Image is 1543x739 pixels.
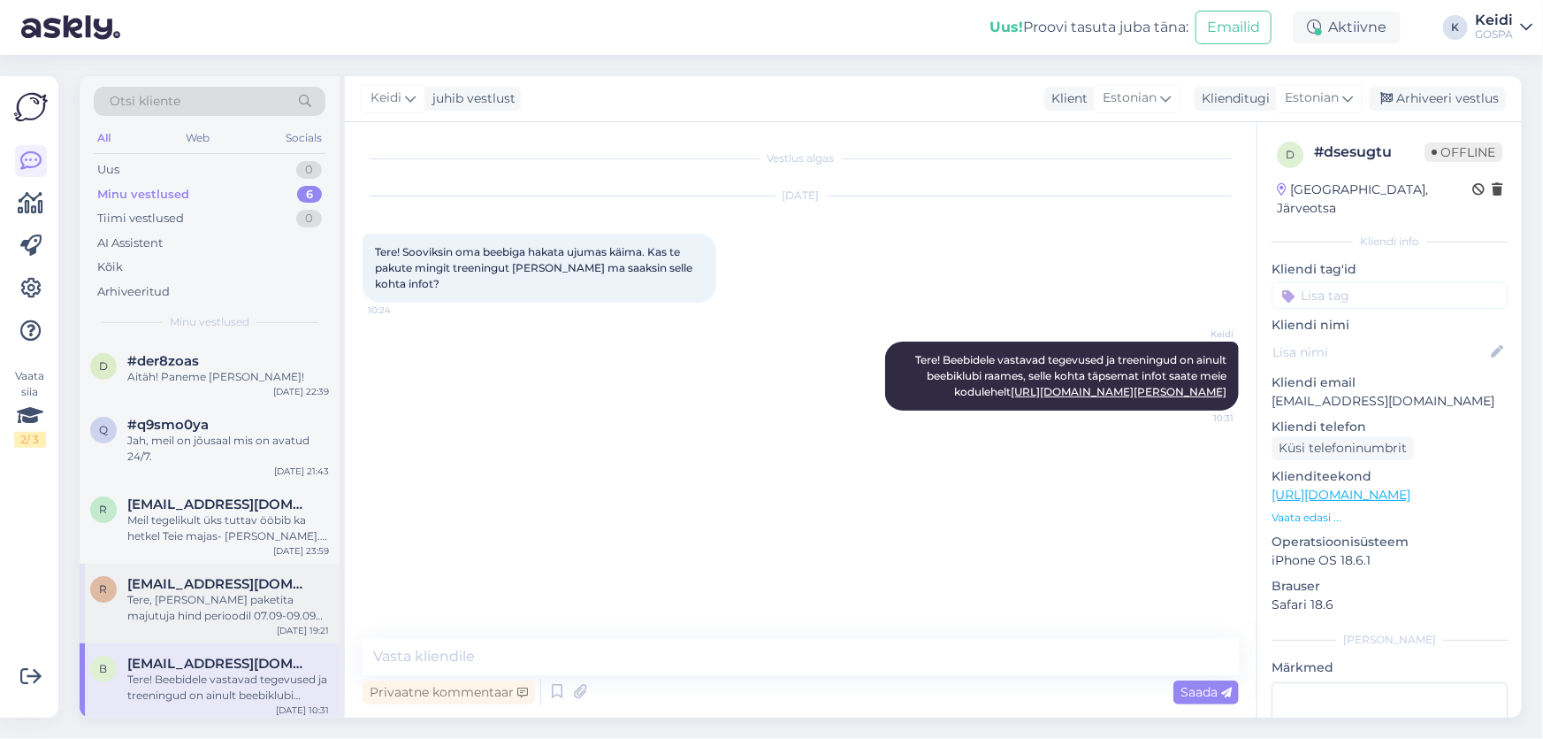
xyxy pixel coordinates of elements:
div: Kliendi info [1272,234,1508,250]
button: Emailid [1195,11,1272,44]
p: iPhone OS 18.6.1 [1272,551,1508,570]
a: [URL][DOMAIN_NAME] [1272,487,1410,503]
input: Lisa tag [1272,282,1508,309]
input: Lisa nimi [1272,343,1487,362]
span: Tere! Sooviksin oma beebiga hakata ujumas käima. Kas te pakute mingit treeningut [PERSON_NAME] ma... [375,245,695,290]
a: [URL][DOMAIN_NAME][PERSON_NAME] [1011,385,1226,398]
span: Tere! Beebidele vastavad tegevused ja treeningud on ainult beebiklubi raames, selle kohta täpsema... [915,353,1229,398]
span: b [100,662,108,675]
div: Küsi telefoninumbrit [1272,436,1414,460]
div: [DATE] 10:31 [276,704,329,717]
div: [GEOGRAPHIC_DATA], Järveotsa [1277,181,1472,218]
div: All [94,127,114,150]
span: 10:24 [368,304,434,317]
span: 10:31 [1167,412,1234,425]
div: GOSPA [1475,27,1513,42]
div: Jah, meil on jõusaal mis on avatud 24/7. [127,433,329,465]
div: Kõik [97,258,123,276]
div: Privaatne kommentaar [363,681,535,704]
div: Proovi tasuta juba täna: [989,17,1188,38]
div: [DATE] 19:21 [277,624,329,637]
div: Uus [97,161,119,179]
span: Otsi kliente [110,92,180,111]
div: [DATE] 23:59 [273,544,329,558]
span: d [1286,148,1295,161]
div: [DATE] [363,188,1239,204]
div: Vaata siia [14,368,46,448]
p: [EMAIL_ADDRESS][DOMAIN_NAME] [1272,392,1508,411]
span: brendabrant12@gmail.com [127,656,311,672]
span: #q9smo0ya [127,417,209,433]
div: Aitäh! Paneme [PERSON_NAME]! [127,369,329,385]
span: Keidi [1167,327,1234,341]
span: Estonian [1103,89,1157,108]
span: r [100,582,108,596]
span: ringavaan@hotmail.com [127,497,311,512]
div: Socials [282,127,325,150]
div: Klienditugi [1195,89,1270,108]
p: Safari 18.6 [1272,596,1508,614]
p: Vaata edasi ... [1272,510,1508,526]
div: juhib vestlust [425,89,516,108]
div: AI Assistent [97,235,163,252]
div: 6 [297,186,322,204]
div: [DATE] 21:43 [274,465,329,478]
a: KeidiGOSPA [1475,13,1532,42]
span: #der8zoas [127,353,199,369]
span: riina.u.12@gmail.com [127,576,311,592]
div: Tere! Beebidele vastavad tegevused ja treeningud on ainult beebiklubi raames, selle kohta täpsema... [127,672,329,704]
div: Klient [1044,89,1088,108]
div: Meil tegelikult üks tuttav ööbib ka hetkel Teie majas- [PERSON_NAME]. Proovime temaga hommikul üh... [127,512,329,544]
div: 0 [296,161,322,179]
div: [PERSON_NAME] [1272,632,1508,648]
p: Kliendi tag'id [1272,260,1508,279]
p: Brauser [1272,577,1508,596]
span: Offline [1425,142,1502,162]
div: Arhiveeritud [97,283,170,301]
img: Askly Logo [14,90,48,124]
div: Arhiveeri vestlus [1370,87,1506,111]
div: Tiimi vestlused [97,210,184,227]
div: Minu vestlused [97,186,189,204]
div: Aktiivne [1293,12,1401,43]
span: Estonian [1285,89,1339,108]
div: [DATE] 22:39 [273,385,329,398]
b: Uus! [989,19,1023,35]
div: K [1443,15,1468,40]
span: d [99,359,108,373]
div: Web [183,127,214,150]
span: Saada [1180,684,1232,700]
p: Klienditeekond [1272,467,1508,486]
span: r [100,503,108,516]
span: Keidi [370,89,401,108]
div: # dsesugtu [1314,142,1425,163]
div: Vestlus algas [363,150,1239,166]
div: Tere, [PERSON_NAME] paketita majutuja hind perioodil 07.09-09.09 oleks 119.- [127,592,329,624]
div: 2 / 3 [14,432,46,448]
p: Märkmed [1272,658,1508,677]
p: Kliendi telefon [1272,418,1508,436]
div: Keidi [1475,13,1513,27]
span: q [99,423,108,436]
p: Kliendi nimi [1272,316,1508,335]
span: Minu vestlused [170,314,249,330]
div: 0 [296,210,322,227]
p: Kliendi email [1272,373,1508,392]
p: Operatsioonisüsteem [1272,533,1508,551]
